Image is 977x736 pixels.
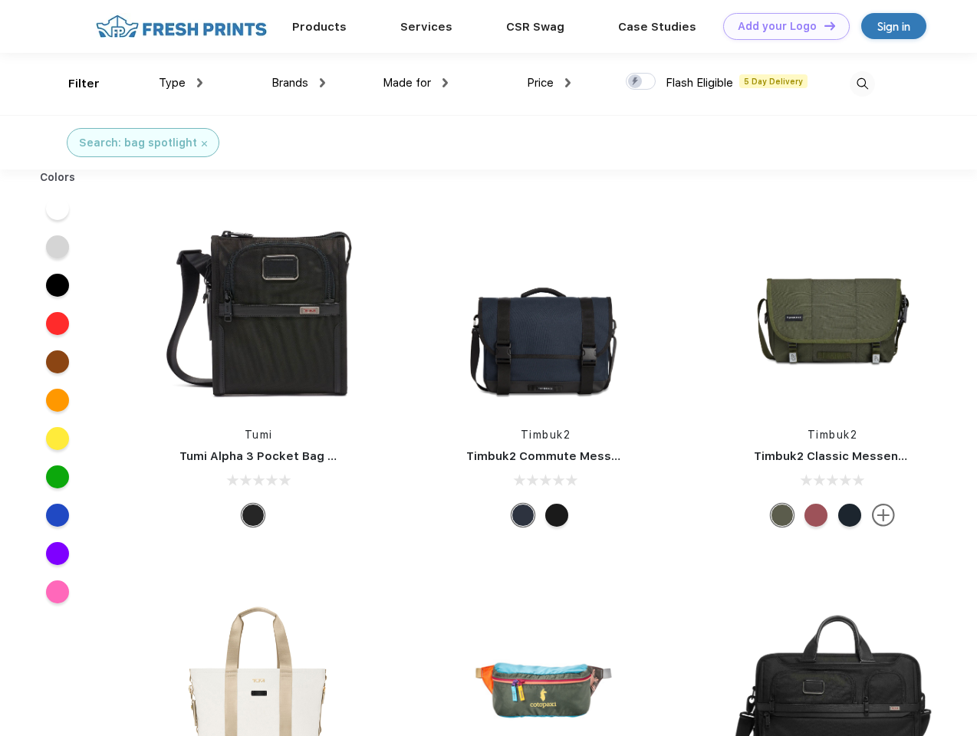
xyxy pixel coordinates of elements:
div: Eco Collegiate Red [804,504,827,527]
div: Black [242,504,265,527]
img: DT [824,21,835,30]
div: Search: bag spotlight [79,135,197,151]
span: Flash Eligible [666,76,733,90]
a: Tumi Alpha 3 Pocket Bag Small [179,449,359,463]
img: dropdown.png [565,78,571,87]
span: 5 Day Delivery [739,74,808,88]
span: Made for [383,76,431,90]
img: fo%20logo%202.webp [91,13,271,40]
a: Timbuk2 Classic Messenger Bag [754,449,944,463]
img: func=resize&h=266 [156,208,360,412]
a: Sign in [861,13,926,39]
div: Eco Monsoon [838,504,861,527]
span: Type [159,76,186,90]
img: func=resize&h=266 [731,208,935,412]
img: dropdown.png [442,78,448,87]
span: Brands [271,76,308,90]
span: Price [527,76,554,90]
a: Tumi [245,429,273,441]
img: dropdown.png [197,78,202,87]
img: dropdown.png [320,78,325,87]
img: filter_cancel.svg [202,141,207,146]
a: Timbuk2 Commute Messenger Bag [466,449,672,463]
div: Colors [28,169,87,186]
div: Eco Black [545,504,568,527]
div: Eco Army [771,504,794,527]
img: more.svg [872,504,895,527]
a: Timbuk2 [808,429,858,441]
div: Eco Nautical [512,504,535,527]
img: func=resize&h=266 [443,208,647,412]
a: Timbuk2 [521,429,571,441]
div: Add your Logo [738,20,817,33]
div: Sign in [877,18,910,35]
div: Filter [68,75,100,93]
img: desktop_search.svg [850,71,875,97]
a: Products [292,20,347,34]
